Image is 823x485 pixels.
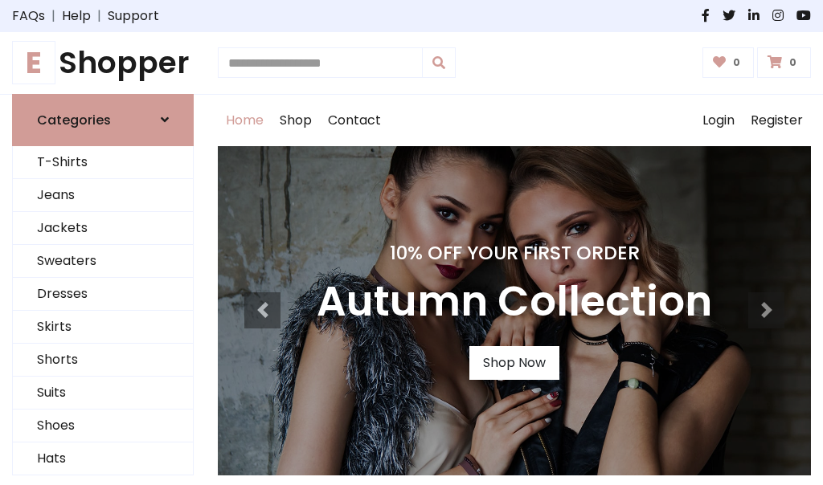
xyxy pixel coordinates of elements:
[12,94,194,146] a: Categories
[13,442,193,475] a: Hats
[317,242,712,264] h4: 10% Off Your First Order
[12,6,45,26] a: FAQs
[757,47,811,78] a: 0
[469,346,559,380] a: Shop Now
[743,95,811,146] a: Register
[694,95,743,146] a: Login
[45,6,62,26] span: |
[91,6,108,26] span: |
[37,112,111,128] h6: Categories
[13,146,193,179] a: T-Shirts
[320,95,389,146] a: Contact
[13,410,193,442] a: Shoes
[108,6,159,26] a: Support
[13,245,193,278] a: Sweaters
[13,377,193,410] a: Suits
[272,95,320,146] a: Shop
[13,278,193,311] a: Dresses
[317,277,712,327] h3: Autumn Collection
[12,41,55,84] span: E
[13,179,193,212] a: Jeans
[729,55,744,70] span: 0
[12,45,194,81] h1: Shopper
[13,212,193,245] a: Jackets
[218,95,272,146] a: Home
[13,311,193,344] a: Skirts
[702,47,755,78] a: 0
[12,45,194,81] a: EShopper
[62,6,91,26] a: Help
[785,55,800,70] span: 0
[13,344,193,377] a: Shorts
